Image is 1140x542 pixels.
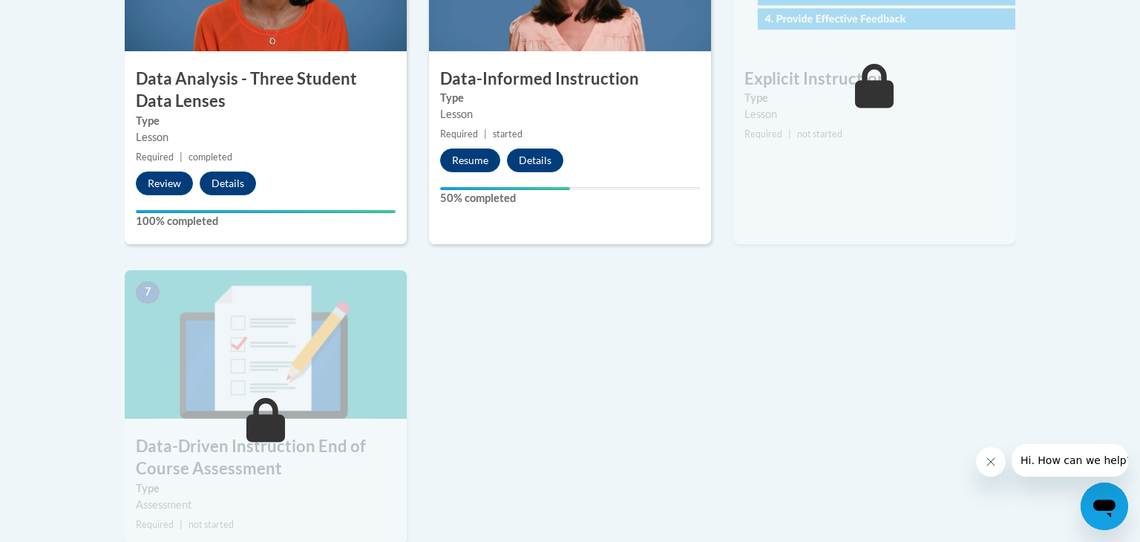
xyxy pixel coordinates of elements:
[484,128,487,140] span: |
[9,10,120,22] span: Hi. How can we help?
[976,447,1006,477] iframe: Close message
[125,68,407,114] h3: Data Analysis - Three Student Data Lenses
[440,90,700,106] label: Type
[125,270,407,419] img: Course Image
[189,519,234,530] span: not started
[507,148,563,172] button: Details
[200,172,256,195] button: Details
[180,519,183,530] span: |
[136,172,193,195] button: Review
[733,68,1015,91] h3: Explicit Instruction
[440,190,700,206] label: 50% completed
[493,128,522,140] span: started
[136,480,396,497] label: Type
[1012,444,1128,477] iframe: Message from company
[788,128,791,140] span: |
[429,68,711,91] h3: Data-Informed Instruction
[136,519,174,530] span: Required
[136,281,160,304] span: 7
[744,106,1004,123] div: Lesson
[136,113,396,129] label: Type
[136,213,396,229] label: 100% completed
[440,106,700,123] div: Lesson
[440,148,500,172] button: Resume
[440,187,570,190] div: Your progress
[744,90,1004,106] label: Type
[440,128,478,140] span: Required
[136,151,174,163] span: Required
[180,151,183,163] span: |
[744,128,782,140] span: Required
[136,497,396,513] div: Assessment
[136,129,396,146] div: Lesson
[125,435,407,481] h3: Data-Driven Instruction End of Course Assessment
[797,128,842,140] span: not started
[1081,483,1128,530] iframe: Button to launch messaging window
[189,151,232,163] span: completed
[136,210,396,213] div: Your progress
